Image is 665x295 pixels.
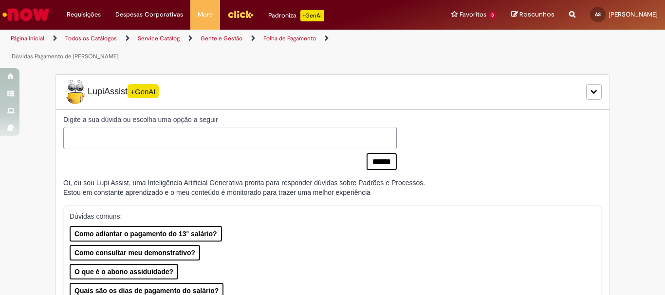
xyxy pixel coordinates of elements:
span: More [198,10,213,19]
div: Oi, eu sou Lupi Assist, uma Inteligência Artificial Generativa pronta para responder dúvidas sobr... [63,178,425,197]
a: Página inicial [11,35,44,42]
span: AS [595,11,601,17]
div: Padroniza [268,10,324,21]
span: Requisições [67,10,101,19]
span: Despesas Corporativas [115,10,183,19]
img: click_logo_yellow_360x200.png [227,7,254,21]
p: +GenAi [300,10,324,21]
span: LupiAssist [63,80,159,104]
a: Rascunhos [511,10,554,19]
button: O que é o abono assiduidade? [70,264,178,279]
div: LupiLupiAssist+GenAI [55,74,610,109]
a: Gente e Gestão [201,35,242,42]
a: Service Catalog [138,35,180,42]
a: Dúvidas Pagamento de [PERSON_NAME] [12,52,118,60]
p: Dúvidas comuns: [70,211,588,221]
span: [PERSON_NAME] [609,10,658,18]
span: 3 [488,11,497,19]
span: +GenAI [128,84,159,98]
span: Rascunhos [519,10,554,19]
button: Como adiantar o pagamento do 13° salário? [70,226,222,242]
button: Como consultar meu demonstrativo? [70,245,200,260]
span: Favoritos [460,10,486,19]
img: Lupi [63,80,88,104]
img: ServiceNow [1,5,51,24]
a: Todos os Catálogos [65,35,117,42]
ul: Trilhas de página [7,30,436,66]
label: Digite a sua dúvida ou escolha uma opção a seguir [63,115,397,124]
a: Folha de Pagamento [263,35,316,42]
